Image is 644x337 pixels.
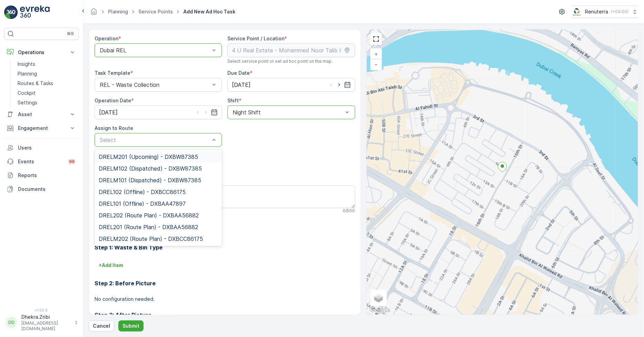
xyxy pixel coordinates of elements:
button: Asset [4,108,79,121]
p: Engagement [18,125,65,132]
label: Operation [95,35,118,41]
button: Renuterra(+04:00) [572,6,638,18]
label: Shift [227,98,239,103]
p: Routes & Tasks [18,80,53,87]
button: Cancel [89,320,114,331]
img: logo [4,6,18,19]
p: No configuration needed. [95,296,355,303]
span: DRELM101 (Dispatched) - DXBW87385 [99,177,201,183]
p: ( +04:00 ) [611,9,629,14]
a: View Fullscreen [371,34,381,44]
button: Operations [4,45,79,59]
p: Insights [18,61,35,68]
div: DD [6,317,17,328]
a: Settings [15,98,79,108]
p: Events [18,158,64,165]
button: +Add Item [95,260,127,271]
a: Cockpit [15,88,79,98]
p: Submit [123,323,139,329]
span: v 1.52.0 [4,308,79,312]
p: Settings [18,99,37,106]
p: 99 [69,159,75,164]
a: Zoom In [371,49,381,59]
a: Homepage [90,10,98,16]
span: + [375,51,378,57]
p: ⌘B [67,31,74,37]
span: Add New Ad Hoc Task [182,8,237,15]
label: Due Date [227,70,250,76]
input: dd/mm/yyyy [95,105,222,119]
span: DREL202 (Route Plan) - DXBAA56882 [99,212,199,218]
label: Service Point / Location [227,35,284,41]
a: Insights [15,59,79,69]
p: Users [18,144,76,151]
img: Screenshot_2024-07-26_at_13.33.01.png [572,8,583,16]
p: + Add Item [99,262,123,269]
span: DREL201 (Route Plan) - DXBAA56882 [99,224,198,230]
p: Operations [18,49,65,56]
a: Open this area in Google Maps (opens a new window) [369,306,391,315]
a: Zoom Out [371,59,381,70]
label: Assign to Route [95,125,133,131]
span: DRELM201 (Upcoming) - DXBW87385 [99,154,198,160]
a: Events99 [4,155,79,168]
p: Dhekra.Zribi [21,314,71,320]
p: Select [100,136,210,144]
img: logo_light-DOdMpM7g.png [20,6,50,19]
a: Planning [15,69,79,79]
span: DRELM202 (Route Plan) - DXBCC86175 [99,236,203,242]
a: Documents [4,182,79,196]
a: Layers [371,290,386,306]
label: Task Template [95,70,130,76]
span: DRELM102 (Dispatched) - DXBW87385 [99,165,202,172]
h3: Step 2: Before Picture [95,279,355,287]
h2: Task Template Configuration [95,225,355,235]
p: Cockpit [18,90,36,96]
p: Reports [18,172,76,179]
span: Select service point or set ad hoc point on the map. [227,59,333,64]
p: 0 / 500 [343,208,355,214]
a: Users [4,141,79,155]
p: Renuterra [585,8,608,15]
span: DREL101 (Offline) - DXBAA47897 [99,201,186,207]
input: 4 U Real Estate - Mohammed Noor Talib Bldg. 30 | Al Hamriya [227,43,355,57]
p: Documents [18,186,76,193]
button: Submit [118,320,144,331]
label: Operation Date [95,98,131,103]
button: DDDhekra.Zribi[EMAIL_ADDRESS][DOMAIN_NAME] [4,314,79,331]
input: dd/mm/yyyy [227,78,355,92]
span: DREL102 (Offline) - DXBCC86175 [99,189,186,195]
span: − [374,61,378,67]
a: Service Points [138,9,173,14]
h3: Step 3: After Picture [95,311,355,319]
p: Asset [18,111,65,118]
p: Cancel [93,323,110,329]
button: Engagement [4,121,79,135]
a: Planning [108,9,128,14]
p: [EMAIL_ADDRESS][DOMAIN_NAME] [21,320,71,331]
a: Routes & Tasks [15,79,79,88]
h3: Step 1: Waste & Bin Type [95,243,355,252]
p: Planning [18,70,37,77]
a: Reports [4,168,79,182]
img: Google [369,306,391,315]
